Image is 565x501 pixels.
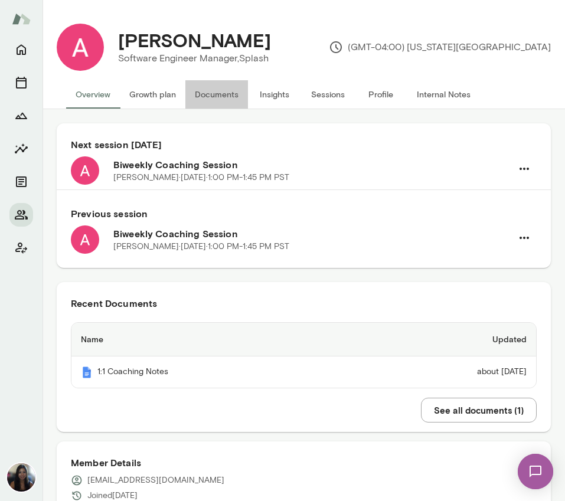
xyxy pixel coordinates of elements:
button: Sessions [9,71,33,94]
h6: Member Details [71,456,537,470]
td: about [DATE] [354,356,536,388]
button: See all documents (1) [421,398,537,423]
button: Overview [66,80,120,109]
h6: Next session [DATE] [71,137,537,152]
button: Insights [248,80,301,109]
h4: [PERSON_NAME] [118,29,271,51]
button: Growth plan [120,80,185,109]
button: Sessions [301,80,354,109]
button: Profile [354,80,407,109]
p: (GMT-04:00) [US_STATE][GEOGRAPHIC_DATA] [329,40,551,54]
th: Updated [354,323,536,356]
h6: Recent Documents [71,296,537,310]
img: Allen Hulley [57,24,104,71]
button: Members [9,203,33,227]
button: Documents [9,170,33,194]
p: Software Engineer Manager, Splash [118,51,271,66]
button: Documents [185,80,248,109]
button: Insights [9,137,33,161]
button: Growth Plan [9,104,33,127]
button: Home [9,38,33,61]
img: Chiao Dyi [7,463,35,492]
img: Mento [81,366,93,378]
button: Client app [9,236,33,260]
p: [PERSON_NAME] · [DATE] · 1:00 PM-1:45 PM PST [113,241,289,253]
p: [EMAIL_ADDRESS][DOMAIN_NAME] [87,474,224,486]
th: 1:1 Coaching Notes [71,356,354,388]
h6: Previous session [71,207,537,221]
th: Name [71,323,354,356]
img: Mento [12,8,31,30]
p: [PERSON_NAME] · [DATE] · 1:00 PM-1:45 PM PST [113,172,289,184]
h6: Biweekly Coaching Session [113,158,512,172]
h6: Biweekly Coaching Session [113,227,512,241]
button: Internal Notes [407,80,480,109]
